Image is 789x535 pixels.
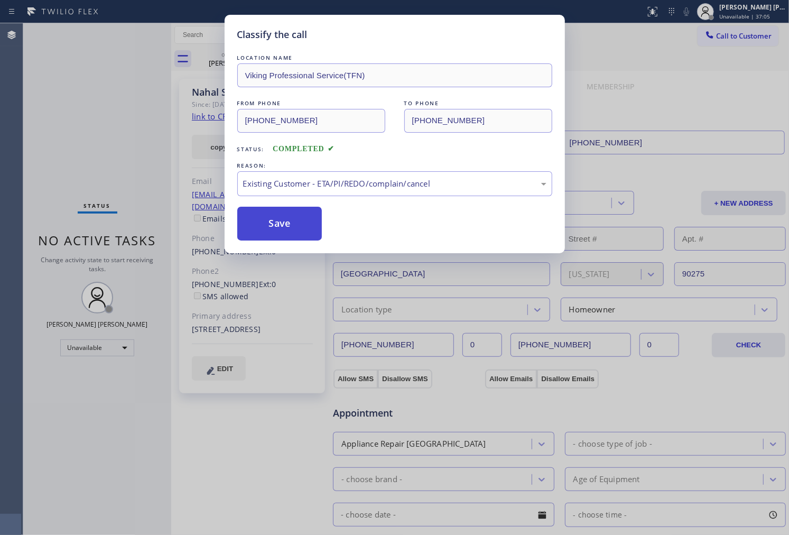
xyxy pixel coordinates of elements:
[273,145,334,153] span: COMPLETED
[237,160,552,171] div: REASON:
[237,145,265,153] span: Status:
[237,52,552,63] div: LOCATION NAME
[404,109,552,133] input: To phone
[243,178,546,190] div: Existing Customer - ETA/PI/REDO/complain/cancel
[237,207,322,241] button: Save
[237,109,385,133] input: From phone
[237,27,308,42] h5: Classify the call
[404,98,552,109] div: TO PHONE
[237,98,385,109] div: FROM PHONE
